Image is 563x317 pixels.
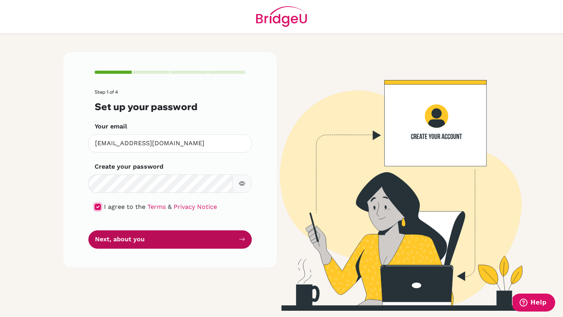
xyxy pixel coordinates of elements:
[95,101,246,112] h3: Set up your password
[88,230,252,249] button: Next, about you
[168,203,172,210] span: &
[88,134,252,153] input: Insert your email*
[147,203,166,210] a: Terms
[95,162,163,171] label: Create your password
[104,203,145,210] span: I agree to the
[95,89,118,95] span: Step 1 of 4
[95,122,127,131] label: Your email
[513,294,555,313] iframe: Opens a widget where you can find more information
[174,203,217,210] a: Privacy Notice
